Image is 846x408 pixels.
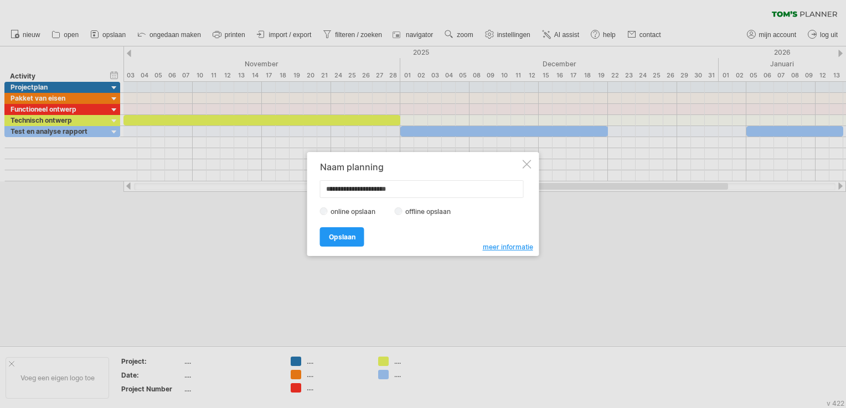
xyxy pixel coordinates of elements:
[328,207,385,216] label: online opslaan
[403,207,460,216] label: offline opslaan
[329,233,355,241] span: Opslaan
[320,227,364,247] a: Opslaan
[320,162,520,172] div: Naam planning
[483,243,533,251] span: meer informatie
